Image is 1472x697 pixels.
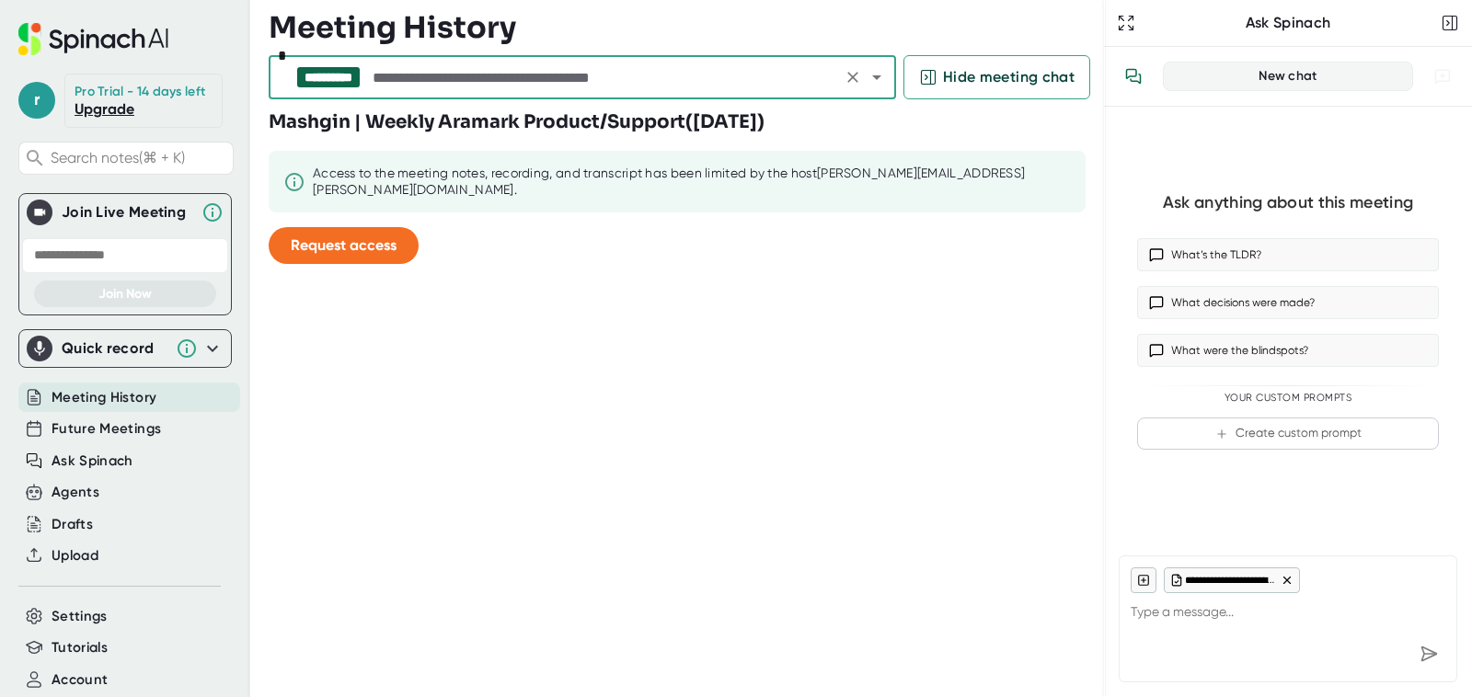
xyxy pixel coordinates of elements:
[864,64,890,90] button: Open
[52,418,161,440] button: Future Meetings
[51,149,228,166] span: Search notes (⌘ + K)
[62,203,192,222] div: Join Live Meeting
[1412,637,1445,670] div: Send message
[1137,392,1439,405] div: Your Custom Prompts
[1437,10,1463,36] button: Close conversation sidebar
[1137,238,1439,271] button: What’s the TLDR?
[98,286,152,302] span: Join Now
[30,203,49,222] img: Join Live Meeting
[52,637,108,658] button: Tutorials
[1115,58,1152,95] button: View conversation history
[27,330,224,367] div: Quick record
[269,227,419,264] button: Request access
[27,194,224,231] div: Join Live MeetingJoin Live Meeting
[1139,14,1437,32] div: Ask Spinach
[1137,334,1439,367] button: What were the blindspots?
[52,669,108,691] button: Account
[52,514,93,535] button: Drafts
[34,280,216,307] button: Join Now
[269,10,516,45] h3: Meeting History
[903,55,1090,99] button: Hide meeting chat
[18,82,55,119] span: r
[52,451,133,472] button: Ask Spinach
[840,64,866,90] button: Clear
[52,545,98,566] button: Upload
[52,387,156,408] button: Meeting History
[62,339,167,358] div: Quick record
[52,482,99,503] button: Agents
[52,606,108,627] button: Settings
[269,109,765,136] h3: Mashgin | Weekly Aramark Product/Support ( [DATE] )
[75,84,205,100] div: Pro Trial - 14 days left
[1163,192,1413,213] div: Ask anything about this meeting
[75,100,134,118] a: Upgrade
[291,236,397,254] span: Request access
[1137,286,1439,319] button: What decisions were made?
[1113,10,1139,36] button: Expand to Ask Spinach page
[1175,68,1401,85] div: New chat
[943,66,1075,88] span: Hide meeting chat
[313,166,1071,198] div: Access to the meeting notes, recording, and transcript has been limited by the host [PERSON_NAME]...
[1137,417,1439,450] button: Create custom prompt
